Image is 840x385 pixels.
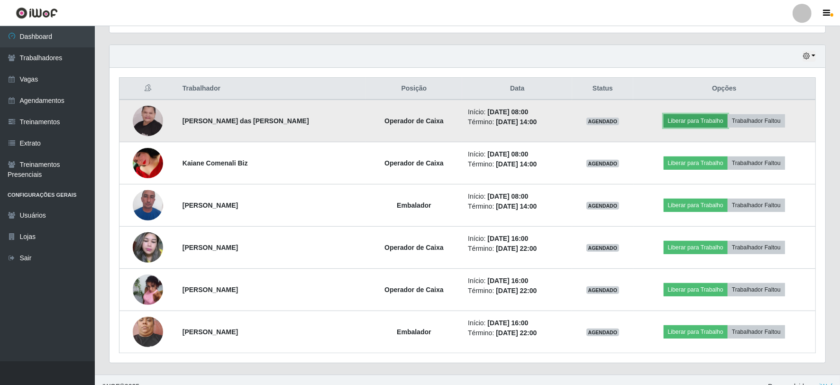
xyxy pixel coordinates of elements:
img: 1634907805222.jpeg [133,228,163,268]
li: Início: [468,318,566,328]
img: 1725884204403.jpeg [133,312,163,352]
img: 1725629352832.jpeg [133,87,163,155]
time: [DATE] 14:00 [496,118,537,126]
strong: Operador de Caixa [384,286,444,293]
li: Início: [468,276,566,286]
li: Início: [468,107,566,117]
button: Trabalhador Faltou [728,114,785,128]
strong: Kaiane Comenali Biz [183,159,248,167]
time: [DATE] 22:00 [496,245,537,252]
time: [DATE] 14:00 [496,202,537,210]
strong: [PERSON_NAME] [183,244,238,251]
th: Status [572,78,633,100]
span: AGENDADO [586,244,620,252]
button: Liberar para Trabalho [664,325,728,339]
li: Término: [468,244,566,254]
time: [DATE] 16:00 [487,235,528,242]
th: Opções [633,78,816,100]
li: Término: [468,202,566,211]
li: Início: [468,192,566,202]
img: 1748055725506.jpeg [133,138,163,188]
time: [DATE] 14:00 [496,160,537,168]
th: Data [462,78,572,100]
strong: [PERSON_NAME] das [PERSON_NAME] [183,117,309,125]
span: AGENDADO [586,160,620,167]
strong: Operador de Caixa [384,117,444,125]
span: AGENDADO [586,329,620,336]
span: AGENDADO [586,286,620,294]
button: Trabalhador Faltou [728,325,785,339]
strong: Operador de Caixa [384,159,444,167]
strong: [PERSON_NAME] [183,202,238,209]
li: Início: [468,234,566,244]
th: Trabalhador [177,78,366,100]
strong: [PERSON_NAME] [183,286,238,293]
img: CoreUI Logo [16,7,58,19]
time: [DATE] 08:00 [487,108,528,116]
li: Término: [468,159,566,169]
span: AGENDADO [586,118,620,125]
li: Término: [468,117,566,127]
time: [DATE] 08:00 [487,150,528,158]
img: 1750773531322.jpeg [133,269,163,310]
strong: Embalador [397,202,431,209]
button: Trabalhador Faltou [728,156,785,170]
button: Liberar para Trabalho [664,114,728,128]
button: Trabalhador Faltou [728,283,785,296]
button: Trabalhador Faltou [728,199,785,212]
button: Trabalhador Faltou [728,241,785,254]
strong: [PERSON_NAME] [183,328,238,336]
button: Liberar para Trabalho [664,156,728,170]
time: [DATE] 16:00 [487,319,528,327]
button: Liberar para Trabalho [664,283,728,296]
span: AGENDADO [586,202,620,210]
th: Posição [366,78,463,100]
li: Término: [468,286,566,296]
strong: Operador de Caixa [384,244,444,251]
time: [DATE] 22:00 [496,287,537,294]
time: [DATE] 22:00 [496,329,537,337]
li: Término: [468,328,566,338]
li: Início: [468,149,566,159]
button: Liberar para Trabalho [664,199,728,212]
time: [DATE] 08:00 [487,192,528,200]
time: [DATE] 16:00 [487,277,528,284]
strong: Embalador [397,328,431,336]
img: 1728497043228.jpeg [133,185,163,225]
button: Liberar para Trabalho [664,241,728,254]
